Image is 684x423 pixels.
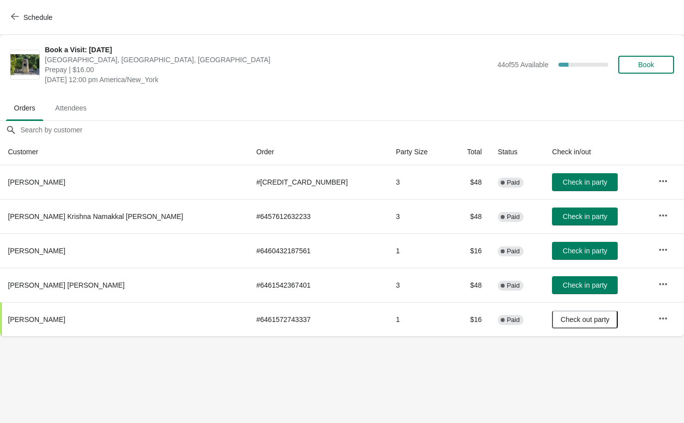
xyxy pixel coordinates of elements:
[23,13,52,21] span: Schedule
[563,247,607,255] span: Check in party
[507,247,520,255] span: Paid
[560,316,609,323] span: Check out party
[45,75,492,85] span: [DATE] 12:00 pm America/New_York
[10,54,39,75] img: Book a Visit: August 2025
[8,316,65,323] span: [PERSON_NAME]
[5,8,60,26] button: Schedule
[20,121,684,139] input: Search by customer
[450,199,490,233] td: $48
[450,139,490,165] th: Total
[388,302,450,336] td: 1
[563,281,607,289] span: Check in party
[618,56,674,74] button: Book
[8,281,125,289] span: [PERSON_NAME] [PERSON_NAME]
[450,165,490,199] td: $48
[45,45,492,55] span: Book a Visit: [DATE]
[45,55,492,65] span: [GEOGRAPHIC_DATA], [GEOGRAPHIC_DATA], [GEOGRAPHIC_DATA]
[249,199,388,233] td: # 6457612632233
[388,268,450,302] td: 3
[8,178,65,186] span: [PERSON_NAME]
[249,268,388,302] td: # 6461542367401
[563,178,607,186] span: Check in party
[490,139,544,165] th: Status
[45,65,492,75] span: Prepay | $16.00
[544,139,650,165] th: Check in/out
[450,302,490,336] td: $16
[552,242,618,260] button: Check in party
[8,212,183,220] span: [PERSON_NAME] Krishna Namakkal [PERSON_NAME]
[388,139,450,165] th: Party Size
[563,212,607,220] span: Check in party
[47,99,95,117] span: Attendees
[638,61,654,69] span: Book
[552,276,618,294] button: Check in party
[507,179,520,187] span: Paid
[552,208,618,225] button: Check in party
[249,165,388,199] td: # [CREDIT_CARD_NUMBER]
[450,268,490,302] td: $48
[450,233,490,268] td: $16
[388,199,450,233] td: 3
[388,165,450,199] td: 3
[507,213,520,221] span: Paid
[249,139,388,165] th: Order
[497,61,548,69] span: 44 of 55 Available
[6,99,43,117] span: Orders
[507,316,520,324] span: Paid
[8,247,65,255] span: [PERSON_NAME]
[249,302,388,336] td: # 6461572743337
[388,233,450,268] td: 1
[552,311,618,328] button: Check out party
[552,173,618,191] button: Check in party
[249,233,388,268] td: # 6460432187561
[507,282,520,290] span: Paid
